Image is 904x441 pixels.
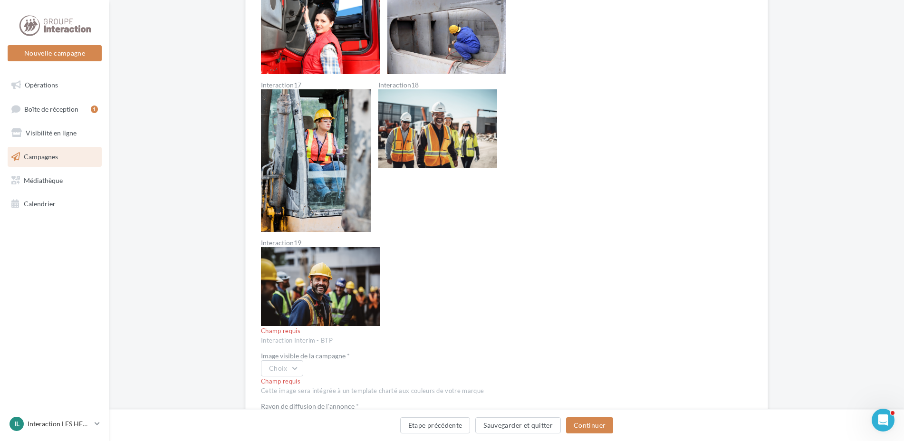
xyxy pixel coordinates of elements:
[6,194,104,214] a: Calendrier
[8,45,102,61] button: Nouvelle campagne
[6,99,104,119] a: Boîte de réception1
[6,75,104,95] a: Opérations
[91,105,98,113] div: 1
[872,409,894,431] iframe: Intercom live chat
[6,147,104,167] a: Campagnes
[378,89,497,169] img: Interaction18
[24,200,56,208] span: Calendrier
[6,171,104,191] a: Médiathèque
[261,377,546,386] div: Champ requis
[24,105,78,113] span: Boîte de réception
[24,176,63,184] span: Médiathèque
[378,82,497,88] label: Interaction18
[261,327,546,336] div: Champ requis
[400,417,471,433] button: Etape précédente
[24,153,58,161] span: Campagnes
[25,81,58,89] span: Opérations
[261,403,546,410] div: Rayon de diffusion de l'annonce *
[26,129,77,137] span: Visibilité en ligne
[261,336,546,345] div: Interaction Interim - BTP
[261,360,303,376] button: Choix
[261,387,546,395] div: Cette image sera intégrée à un template charté aux couleurs de votre marque
[566,417,613,433] button: Continuer
[6,123,104,143] a: Visibilité en ligne
[475,417,561,433] button: Sauvegarder et quitter
[28,419,91,429] p: Interaction LES HERBIERS
[261,353,546,359] div: Image visible de la campagne *
[261,247,380,326] img: Interaction19
[261,82,371,88] label: Interaction17
[261,89,371,232] img: Interaction17
[8,415,102,433] a: IL Interaction LES HERBIERS
[14,419,19,429] span: IL
[261,240,380,246] label: Interaction19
